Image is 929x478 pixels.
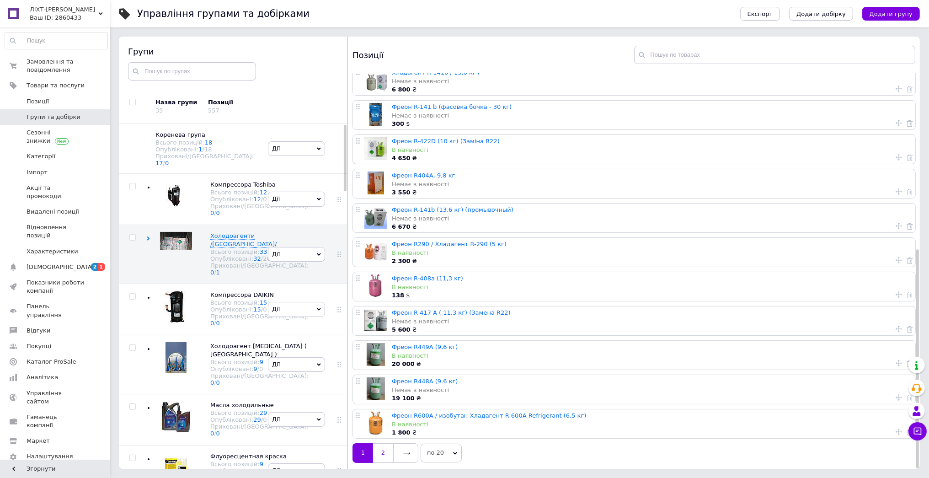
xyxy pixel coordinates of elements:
[392,188,911,197] div: ₴
[272,361,280,368] span: Дії
[261,416,267,423] span: /
[210,453,287,460] span: Флуоресцентная краска
[272,195,280,202] span: Дії
[421,444,462,462] span: по 20
[27,152,55,161] span: Категорії
[165,160,169,166] a: 0
[128,62,256,81] input: Пошук по групах
[392,283,911,291] div: В наявності
[210,379,214,386] a: 0
[27,97,49,106] span: Позиції
[210,299,309,306] div: Всього позицій:
[392,180,911,188] div: Немає в наявності
[392,172,455,179] a: Фреон R404А, 9,8 кг
[214,430,220,437] span: /
[155,139,259,146] div: Всього позицій:
[263,416,267,423] div: 0
[392,360,911,368] div: ₴
[253,255,261,262] a: 32
[210,313,309,327] div: Приховані/[GEOGRAPHIC_DATA]:
[392,429,411,436] b: 1 800
[907,119,913,127] a: Видалити товар
[870,11,913,17] span: Додати групу
[210,461,309,467] div: Всього позицій:
[272,251,280,258] span: Дії
[137,8,310,19] h1: Управління групами та добірками
[208,107,219,114] div: 557
[392,292,404,299] b: 138
[392,249,911,257] div: В наявності
[216,430,220,437] a: 0
[392,241,507,247] a: Фреон R290 / Хладагент R-290 (5 кг)
[260,189,267,196] a: 12
[907,290,913,299] a: Видалити товар
[392,120,404,127] b: 300
[257,365,263,372] span: /
[210,359,309,365] div: Всього позицій:
[257,467,263,474] span: /
[216,320,220,327] a: 0
[907,222,913,230] a: Видалити товар
[210,189,309,196] div: Всього позицій:
[210,306,309,313] div: Опубліковані:
[253,467,257,474] a: 9
[30,5,98,14] span: ЛІХТ-К
[27,342,51,350] span: Покупці
[216,379,220,386] a: 0
[862,7,920,21] button: Додати групу
[392,275,463,282] a: Фреон R-408a (11,3 кг)
[27,413,85,430] span: Гаманець компанії
[796,11,846,17] span: Додати добірку
[908,422,927,440] button: Чат з покупцем
[263,255,271,262] div: 20
[155,131,205,138] span: Коренева група
[392,112,911,120] div: Немає в наявності
[27,129,85,145] span: Сезонні знижки
[907,393,913,402] a: Видалити товар
[128,46,338,57] div: Групи
[272,467,280,474] span: Дії
[210,365,309,372] div: Опубліковані:
[214,269,220,276] span: /
[166,342,187,373] img: Холодоагент Forane ( Франція )
[907,256,913,264] a: Видалити товар
[210,262,309,276] div: Приховані/[GEOGRAPHIC_DATA]:
[27,81,85,90] span: Товари та послуги
[210,409,309,416] div: Всього позицій:
[392,223,911,231] div: ₴
[155,146,259,153] div: Опубліковані:
[392,317,911,326] div: Немає в наявності
[30,14,110,22] div: Ваш ID: 2860433
[907,428,913,436] a: Видалити товар
[210,430,214,437] a: 0
[27,279,85,295] span: Показники роботи компанії
[155,160,163,166] a: 17
[253,365,257,372] a: 9
[259,365,263,372] div: 0
[392,120,911,128] div: $
[210,416,309,423] div: Опубліковані:
[392,378,458,385] a: Фреон R448А (9.6 кг)
[210,203,309,216] div: Приховані/[GEOGRAPHIC_DATA]:
[27,437,50,445] span: Маркет
[27,208,79,216] span: Видалені позиції
[27,113,80,121] span: Групи та добірки
[260,409,267,416] a: 29
[27,263,94,271] span: [DEMOGRAPHIC_DATA]
[260,299,267,306] a: 15
[163,160,169,166] span: /
[392,189,411,196] b: 3 550
[205,139,213,146] a: 18
[155,153,259,166] div: Приховані/[GEOGRAPHIC_DATA]:
[392,215,911,223] div: Немає в наявності
[210,181,276,188] span: Компрессора Toshiba
[210,196,309,203] div: Опубліковані:
[261,255,271,262] span: /
[392,429,911,437] div: ₴
[392,146,911,154] div: В наявності
[214,320,220,327] span: /
[210,423,309,437] div: Приховані/[GEOGRAPHIC_DATA]:
[392,326,411,333] b: 5 600
[208,98,286,107] div: Позиції
[91,263,98,271] span: 2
